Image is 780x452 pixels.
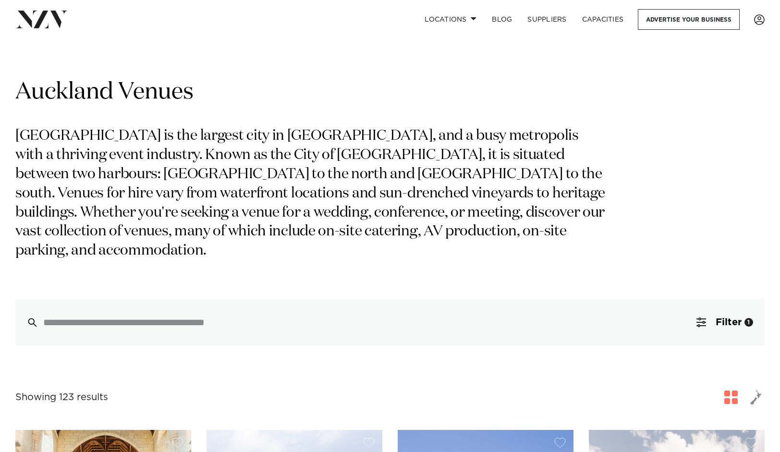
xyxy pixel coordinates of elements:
[417,9,484,30] a: Locations
[744,318,753,327] div: 1
[685,299,765,345] button: Filter1
[15,11,68,28] img: nzv-logo.png
[716,318,742,327] span: Filter
[638,9,740,30] a: Advertise your business
[15,127,609,261] p: [GEOGRAPHIC_DATA] is the largest city in [GEOGRAPHIC_DATA], and a busy metropolis with a thriving...
[520,9,574,30] a: SUPPLIERS
[15,390,108,405] div: Showing 123 results
[484,9,520,30] a: BLOG
[15,77,765,108] h1: Auckland Venues
[574,9,632,30] a: Capacities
